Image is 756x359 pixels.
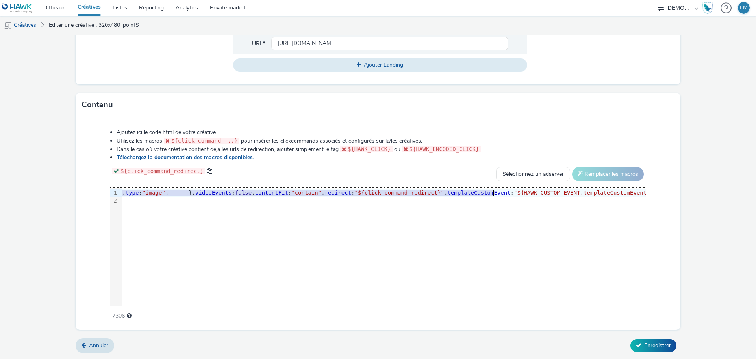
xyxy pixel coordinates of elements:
li: Dans le cas où votre créative contient déjà les urls de redirection, ajouter simplement le tag ou [117,145,646,153]
button: Remplacer les macros [572,167,644,181]
span: ${HAWK_ENCODED_CLICK} [409,146,479,152]
button: Enregistrer [630,339,676,352]
li: Ajoutez ici le code html de votre créative [117,128,646,136]
div: 2 [110,197,118,205]
span: contentFit [255,190,288,196]
img: undefined Logo [2,3,32,13]
span: ${click_command_redirect} [120,168,204,174]
a: Annuler [76,338,114,353]
span: false [235,190,252,196]
span: "${click_command_redirect}" [354,190,444,196]
input: url... [271,37,508,50]
span: "${HAWK_CUSTOM_EVENT.templateCustomEvent}" [514,190,653,196]
span: Enregistrer [644,342,671,349]
span: ${HAWK_CLICK} [348,146,391,152]
a: Téléchargez la documentation des macros disponibles. [117,154,257,161]
span: Annuler [89,342,108,349]
img: Hawk Academy [702,2,713,14]
h3: Contenu [82,99,113,111]
button: Ajouter Landing [233,58,527,72]
span: copy to clipboard [207,168,212,174]
span: videoEvents [195,190,232,196]
span: 7306 [112,312,125,320]
span: type [126,190,139,196]
span: Ajouter Landing [364,61,403,69]
span: "image" [142,190,165,196]
div: 1 [110,189,118,197]
span: redirect [325,190,351,196]
span: ${click_command_...} [171,138,238,144]
img: mobile [4,22,12,30]
div: FM [740,2,748,14]
a: Hawk Academy [702,2,717,14]
span: "contain" [291,190,321,196]
span: templateCustomEvent [447,190,510,196]
div: Longueur maximale conseillée 3000 caractères. [127,312,132,320]
a: Editer une créative : 320x480_pointS [45,16,143,35]
li: Utilisez les macros pour insérer les clickcommands associés et configurés sur la/les créatives. [117,137,646,145]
